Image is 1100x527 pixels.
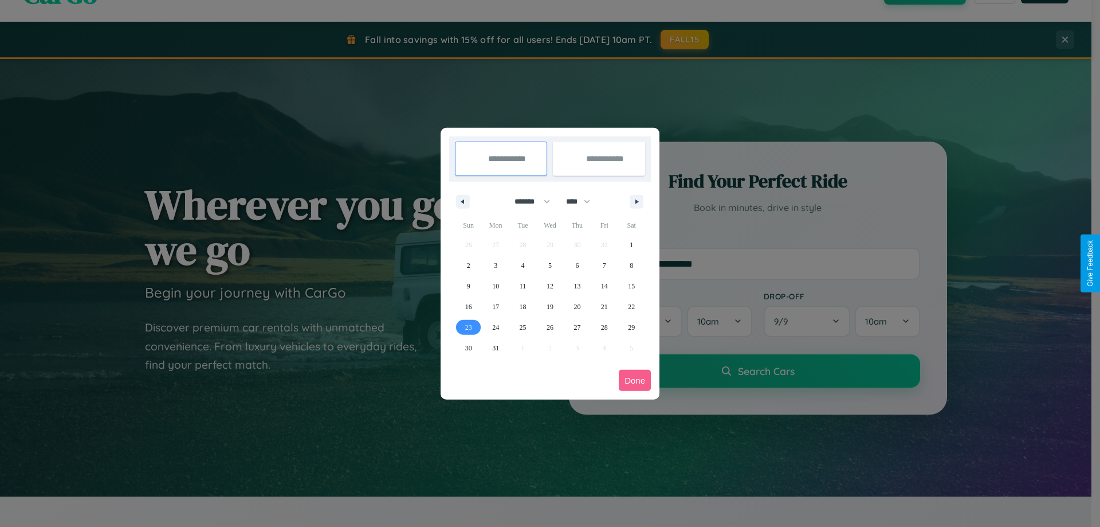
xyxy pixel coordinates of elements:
button: 4 [509,255,536,276]
button: 11 [509,276,536,296]
span: Mon [482,216,509,235]
button: 25 [509,317,536,338]
button: 5 [536,255,563,276]
span: 28 [601,317,608,338]
button: 7 [591,255,618,276]
button: 14 [591,276,618,296]
span: Sat [618,216,645,235]
span: 18 [520,296,527,317]
button: 3 [482,255,509,276]
div: Give Feedback [1086,240,1094,287]
button: 27 [564,317,591,338]
span: 17 [492,296,499,317]
span: 6 [575,255,579,276]
button: 12 [536,276,563,296]
span: Thu [564,216,591,235]
button: 23 [455,317,482,338]
button: 6 [564,255,591,276]
button: 2 [455,255,482,276]
button: Done [619,370,651,391]
button: 30 [455,338,482,358]
button: 29 [618,317,645,338]
span: 14 [601,276,608,296]
button: 18 [509,296,536,317]
span: 27 [573,317,580,338]
span: 19 [547,296,553,317]
span: 1 [630,235,633,255]
span: Tue [509,216,536,235]
button: 21 [591,296,618,317]
span: 12 [547,276,553,296]
span: 31 [492,338,499,358]
span: Fri [591,216,618,235]
button: 17 [482,296,509,317]
button: 19 [536,296,563,317]
span: 22 [628,296,635,317]
span: 25 [520,317,527,338]
button: 16 [455,296,482,317]
button: 1 [618,235,645,255]
span: 8 [630,255,633,276]
span: 20 [573,296,580,317]
span: 10 [492,276,499,296]
span: Sun [455,216,482,235]
span: Wed [536,216,563,235]
button: 24 [482,317,509,338]
button: 8 [618,255,645,276]
span: 30 [465,338,472,358]
span: 23 [465,317,472,338]
span: 29 [628,317,635,338]
button: 20 [564,296,591,317]
span: 5 [548,255,552,276]
span: 9 [467,276,470,296]
span: 16 [465,296,472,317]
button: 31 [482,338,509,358]
span: 24 [492,317,499,338]
button: 28 [591,317,618,338]
button: 13 [564,276,591,296]
span: 7 [603,255,606,276]
span: 11 [520,276,527,296]
span: 13 [573,276,580,296]
span: 4 [521,255,525,276]
button: 26 [536,317,563,338]
button: 22 [618,296,645,317]
span: 21 [601,296,608,317]
span: 15 [628,276,635,296]
span: 2 [467,255,470,276]
button: 9 [455,276,482,296]
button: 10 [482,276,509,296]
button: 15 [618,276,645,296]
span: 26 [547,317,553,338]
span: 3 [494,255,497,276]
